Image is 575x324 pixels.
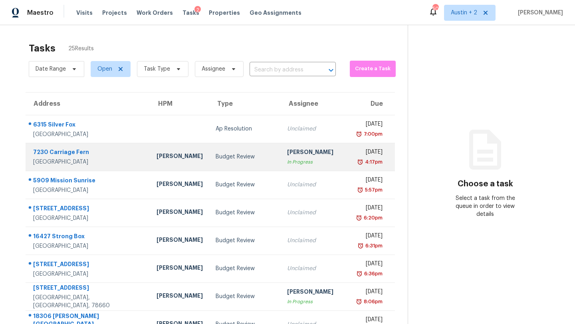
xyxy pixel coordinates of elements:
[356,298,362,306] img: Overdue Alarm Icon
[363,270,383,278] div: 6:36pm
[194,6,201,14] div: 2
[97,65,112,73] span: Open
[27,9,54,17] span: Maestro
[357,288,383,298] div: [DATE]
[287,265,344,273] div: Unclaimed
[287,288,344,298] div: [PERSON_NAME]
[362,214,383,222] div: 6:20pm
[287,237,344,245] div: Unclaimed
[287,181,344,189] div: Unclaimed
[33,158,144,166] div: [GEOGRAPHIC_DATA]
[216,125,274,133] div: Ap Resolution
[216,181,274,189] div: Budget Review
[287,148,344,158] div: [PERSON_NAME]
[33,130,144,138] div: [GEOGRAPHIC_DATA]
[357,232,383,242] div: [DATE]
[357,204,383,214] div: [DATE]
[29,44,56,52] h2: Tasks
[287,125,344,133] div: Unclaimed
[157,236,203,246] div: [PERSON_NAME]
[287,158,344,166] div: In Progress
[432,5,438,13] div: 50
[356,130,362,138] img: Overdue Alarm Icon
[325,65,337,76] button: Open
[216,153,274,161] div: Budget Review
[137,9,173,17] span: Work Orders
[287,209,344,217] div: Unclaimed
[458,180,513,188] h3: Choose a task
[362,130,383,138] div: 7:00pm
[357,260,383,270] div: [DATE]
[157,180,203,190] div: [PERSON_NAME]
[33,294,144,310] div: [GEOGRAPHIC_DATA], [GEOGRAPHIC_DATA], 78660
[33,186,144,194] div: [GEOGRAPHIC_DATA]
[33,214,144,222] div: [GEOGRAPHIC_DATA]
[157,208,203,218] div: [PERSON_NAME]
[357,242,364,250] img: Overdue Alarm Icon
[157,292,203,302] div: [PERSON_NAME]
[33,176,144,186] div: 5909 Mission Sunrise
[356,214,362,222] img: Overdue Alarm Icon
[209,9,240,17] span: Properties
[287,298,344,306] div: In Progress
[364,242,383,250] div: 6:31pm
[350,61,396,77] button: Create a Task
[357,120,383,130] div: [DATE]
[157,152,203,162] div: [PERSON_NAME]
[362,298,383,306] div: 8:06pm
[216,265,274,273] div: Budget Review
[250,64,313,76] input: Search by address
[357,176,383,186] div: [DATE]
[357,148,383,158] div: [DATE]
[33,232,144,242] div: 16427 Strong Box
[36,65,66,73] span: Date Range
[144,65,170,73] span: Task Type
[250,9,301,17] span: Geo Assignments
[202,65,225,73] span: Assignee
[33,284,144,294] div: [STREET_ADDRESS]
[33,260,144,270] div: [STREET_ADDRESS]
[354,64,392,73] span: Create a Task
[216,237,274,245] div: Budget Review
[33,270,144,278] div: [GEOGRAPHIC_DATA]
[102,9,127,17] span: Projects
[357,186,363,194] img: Overdue Alarm Icon
[451,9,477,17] span: Austin + 2
[68,45,94,53] span: 25 Results
[33,121,144,130] div: 6315 Silver Fox
[281,93,350,115] th: Assignee
[209,93,281,115] th: Type
[33,242,144,250] div: [GEOGRAPHIC_DATA]
[182,10,199,16] span: Tasks
[356,270,363,278] img: Overdue Alarm Icon
[363,158,383,166] div: 4:17pm
[26,93,150,115] th: Address
[150,93,209,115] th: HPM
[216,209,274,217] div: Budget Review
[357,158,363,166] img: Overdue Alarm Icon
[33,148,144,158] div: 7230 Carriage Fern
[351,93,395,115] th: Due
[363,186,383,194] div: 5:57pm
[515,9,563,17] span: [PERSON_NAME]
[157,264,203,274] div: [PERSON_NAME]
[216,292,274,300] div: Budget Review
[33,204,144,214] div: [STREET_ADDRESS]
[447,194,524,218] div: Select a task from the queue in order to view details
[76,9,93,17] span: Visits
